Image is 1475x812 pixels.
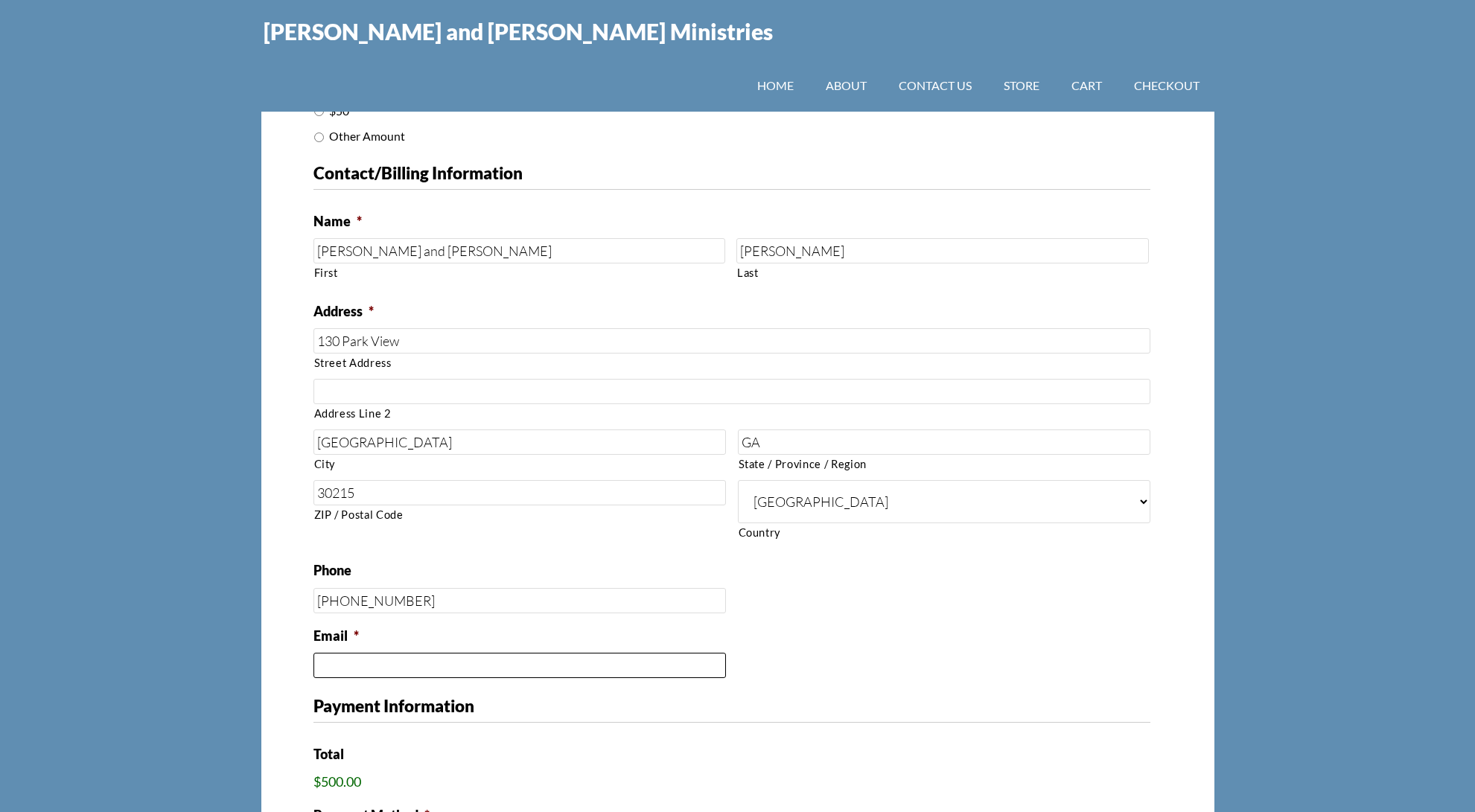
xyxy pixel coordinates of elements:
a: Contact Us [884,60,987,112]
label: Phone [313,562,351,579]
label: Total [313,746,344,763]
a: [PERSON_NAME] and [PERSON_NAME] Ministries [264,18,773,45]
label: Name [313,213,362,230]
a: Home [742,60,809,112]
label: Other Amount [329,127,405,145]
label: Street Address [314,354,1150,372]
span: Contact Us [899,78,972,92]
a: About [811,60,882,112]
label: Email [313,627,359,645]
label: Address Line 2 [314,405,1150,423]
span: $500.00 [313,773,361,790]
label: First [314,264,726,282]
label: City [314,455,726,473]
a: Checkout [1119,60,1214,112]
span: Store [1004,78,1039,92]
a: Store [989,60,1054,112]
span: Home [757,78,794,92]
h2: Contact/Billing Information [313,163,1138,183]
label: Address [313,303,374,320]
h2: Payment Information [313,696,1138,716]
span: About [826,78,867,92]
span: Checkout [1134,78,1200,92]
span: Cart [1071,78,1102,92]
label: State / Province / Region [739,455,1150,473]
label: Last [737,264,1149,282]
a: Cart [1057,60,1117,112]
nav: Main [742,60,1214,112]
label: Country [739,524,1150,542]
label: ZIP / Postal Code [314,506,726,524]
